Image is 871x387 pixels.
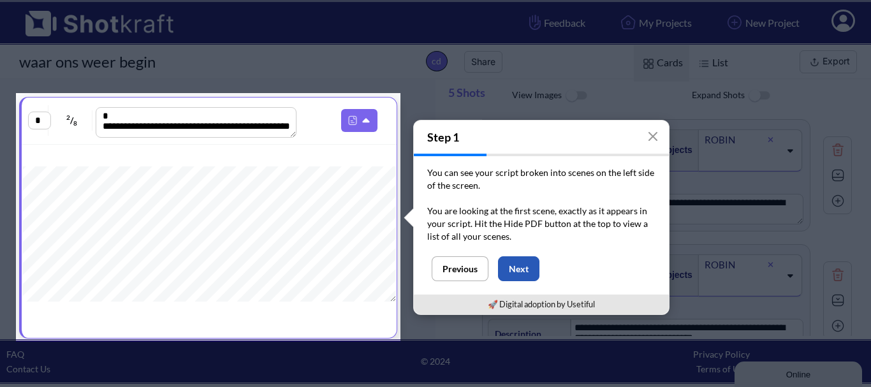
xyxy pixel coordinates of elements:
button: Previous [432,256,488,281]
span: 8 [73,119,77,127]
p: You are looking at the first scene, exactly as it appears in your script. Hit the Hide PDF button... [427,205,655,243]
a: 🚀 Digital adoption by Usetiful [488,299,595,309]
h4: Step 1 [414,120,669,154]
img: Pdf Icon [344,112,361,129]
button: Next [498,256,539,281]
span: 2 [66,113,70,121]
span: / [52,110,92,131]
p: You can see your script broken into scenes on the left side of the screen. [427,166,655,205]
div: Online [10,11,118,20]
